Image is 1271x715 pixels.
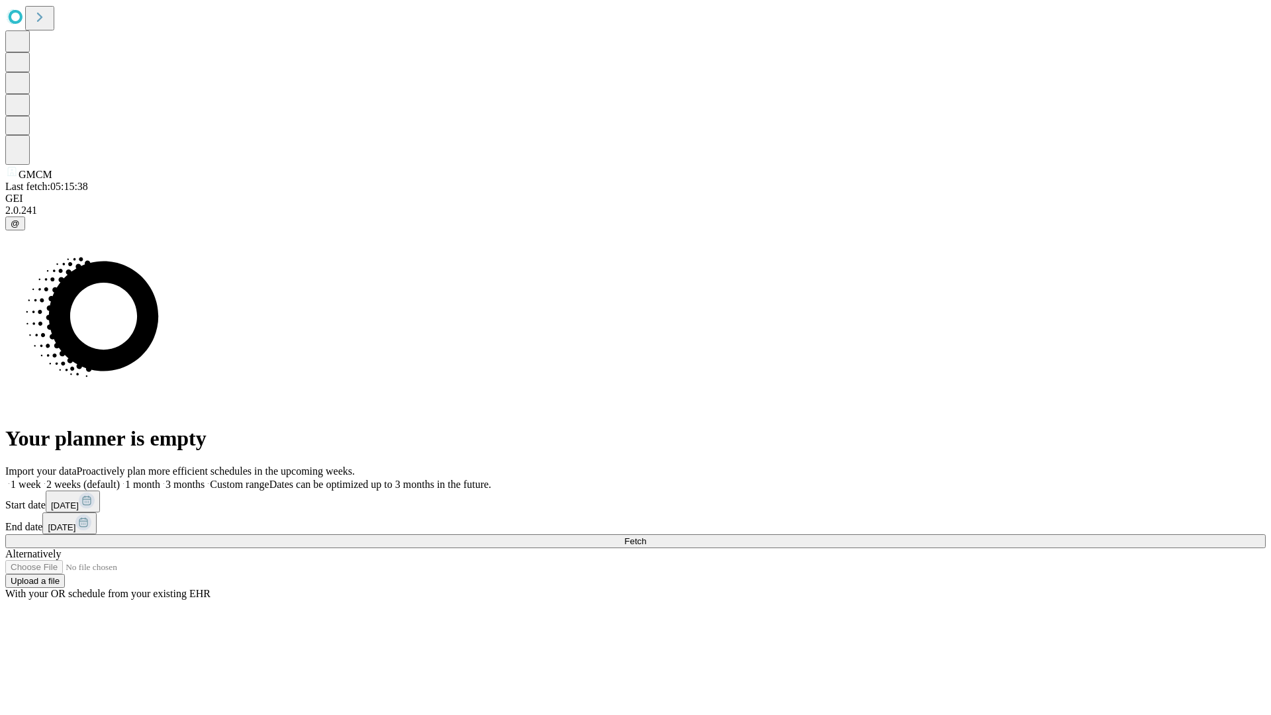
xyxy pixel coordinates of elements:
[210,479,269,490] span: Custom range
[5,216,25,230] button: @
[624,536,646,546] span: Fetch
[19,169,52,180] span: GMCM
[48,522,75,532] span: [DATE]
[5,181,88,192] span: Last fetch: 05:15:38
[46,491,100,512] button: [DATE]
[5,588,211,599] span: With your OR schedule from your existing EHR
[5,205,1266,216] div: 2.0.241
[42,512,97,534] button: [DATE]
[11,479,41,490] span: 1 week
[5,426,1266,451] h1: Your planner is empty
[5,574,65,588] button: Upload a file
[51,501,79,510] span: [DATE]
[125,479,160,490] span: 1 month
[46,479,120,490] span: 2 weeks (default)
[5,512,1266,534] div: End date
[5,534,1266,548] button: Fetch
[5,491,1266,512] div: Start date
[165,479,205,490] span: 3 months
[77,465,355,477] span: Proactively plan more efficient schedules in the upcoming weeks.
[11,218,20,228] span: @
[5,193,1266,205] div: GEI
[5,548,61,559] span: Alternatively
[269,479,491,490] span: Dates can be optimized up to 3 months in the future.
[5,465,77,477] span: Import your data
